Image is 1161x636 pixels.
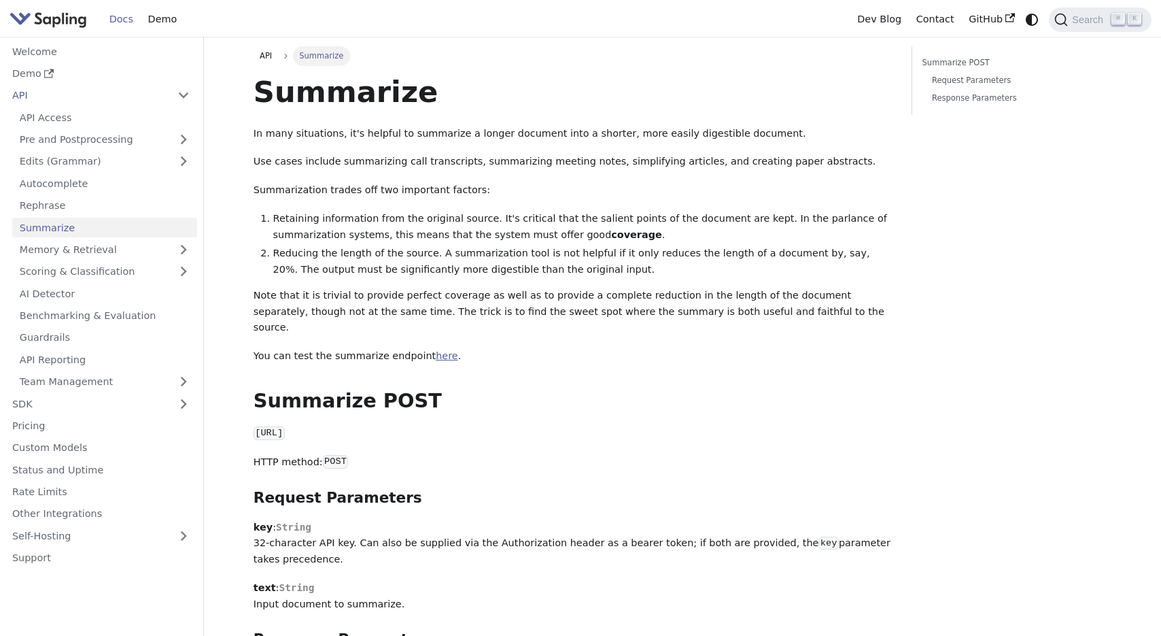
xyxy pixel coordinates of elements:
[932,74,1102,87] a: Request Parameters
[12,196,197,216] a: Rephrase
[141,9,184,30] a: Demo
[12,284,197,303] a: AI Detector
[436,350,457,361] a: here
[5,41,197,61] a: Welcome
[254,154,893,170] p: Use cases include summarizing call transcripts, summarizing meeting notes, simplifying articles, ...
[10,10,92,29] a: Sapling.ai
[5,504,197,524] a: Other Integrations
[12,152,197,171] a: Edits (Grammar)
[1128,13,1141,25] kbd: K
[961,9,1022,30] a: GitHub
[293,46,350,65] span: Summarize
[279,582,314,593] span: String
[170,86,197,105] button: Collapse sidebar category 'API'
[273,211,893,244] li: Retaining information from the original source. It's critical that the salient points of the docu...
[254,288,893,336] p: Note that it is trivial to provide perfect coverage as well as to provide a complete reduction in...
[12,218,197,237] a: Summarize
[102,9,141,30] a: Docs
[254,73,893,110] h1: Summarize
[5,526,197,546] a: Self-Hosting
[5,416,197,436] a: Pricing
[254,46,279,65] a: API
[254,520,893,568] p: : 32-character API key. Can also be supplied via the Authorization header as a bearer token; if b...
[10,10,87,29] img: Sapling.ai
[909,9,962,30] a: Contact
[5,460,197,480] a: Status and Uptime
[1049,7,1151,32] button: Search (Command+K)
[1022,10,1042,29] button: Switch between dark and light mode (currently system mode)
[254,426,285,440] code: [URL]
[5,438,197,458] a: Custom Models
[254,454,893,471] p: HTTP method:
[170,394,197,414] button: Expand sidebar category 'SDK'
[5,482,197,502] a: Rate Limits
[12,107,197,127] a: API Access
[254,489,893,507] h3: Request Parameters
[818,537,838,550] code: key
[12,240,197,260] a: Memory & Retrieval
[611,229,661,240] strong: coverage
[260,51,272,61] span: API
[254,389,893,414] h2: Summarize POST
[254,126,893,142] p: In many situations, it's helpful to summarize a longer document into a shorter, more easily diges...
[254,522,273,533] strong: key
[922,56,1107,69] a: Summarize POST
[323,455,349,469] code: POST
[5,86,170,105] a: API
[5,64,197,84] a: Demo
[254,348,893,365] p: You can test the summarize endpoint .
[1111,13,1125,25] kbd: ⌘
[12,350,197,369] a: API Reporting
[932,92,1102,105] a: Response Parameters
[12,306,197,326] a: Benchmarking & Evaluation
[254,580,893,613] p: : Input document to summarize.
[12,328,197,348] a: Guardrails
[12,262,197,282] a: Scoring & Classification
[12,130,197,150] a: Pre and Postprocessing
[273,246,893,278] li: Reducing the length of the source. A summarization tool is not helpful if it only reduces the len...
[1068,14,1111,25] span: Search
[12,173,197,193] a: Autocomplete
[12,372,197,392] a: Team Management
[850,9,908,30] a: Dev Blog
[5,394,170,414] a: SDK
[276,522,311,533] span: String
[254,182,893,199] p: Summarization trades off two important factors:
[254,582,276,593] strong: text
[5,548,197,568] a: Support
[254,46,893,65] nav: Breadcrumbs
